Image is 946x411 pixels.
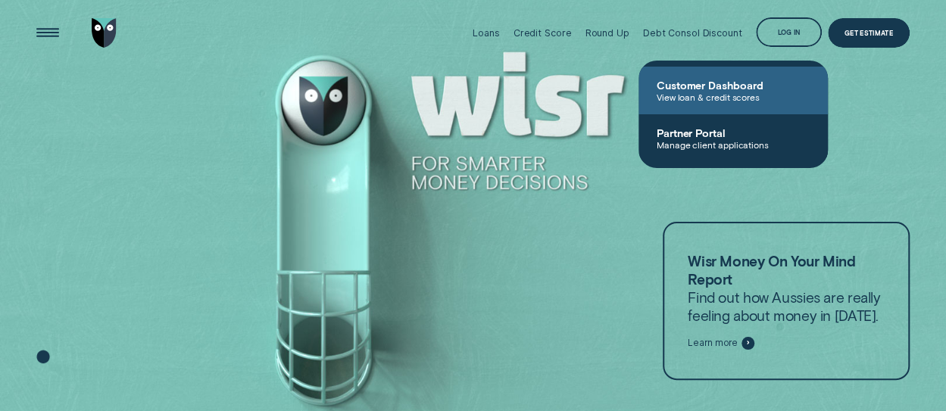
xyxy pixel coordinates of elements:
strong: Wisr Money On Your Mind Report [688,252,855,288]
div: Loans [473,27,499,39]
img: Wisr [92,18,117,48]
span: Customer Dashboard [657,79,810,92]
span: Partner Portal [657,126,810,139]
div: Debt Consol Discount [643,27,742,39]
p: Find out how Aussies are really feeling about money in [DATE]. [688,252,885,324]
button: Open Menu [33,18,62,48]
span: Learn more [688,338,738,349]
span: Manage client applications [657,139,810,150]
a: Get Estimate [828,18,910,48]
span: View loan & credit scores [657,92,810,102]
div: Credit Score [514,27,572,39]
a: Customer DashboardView loan & credit scores [638,67,828,114]
button: Log in [756,17,823,47]
a: Partner PortalManage client applications [638,114,828,162]
div: Round Up [585,27,629,39]
a: Wisr Money On Your Mind ReportFind out how Aussies are really feeling about money in [DATE].Learn... [663,222,910,380]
